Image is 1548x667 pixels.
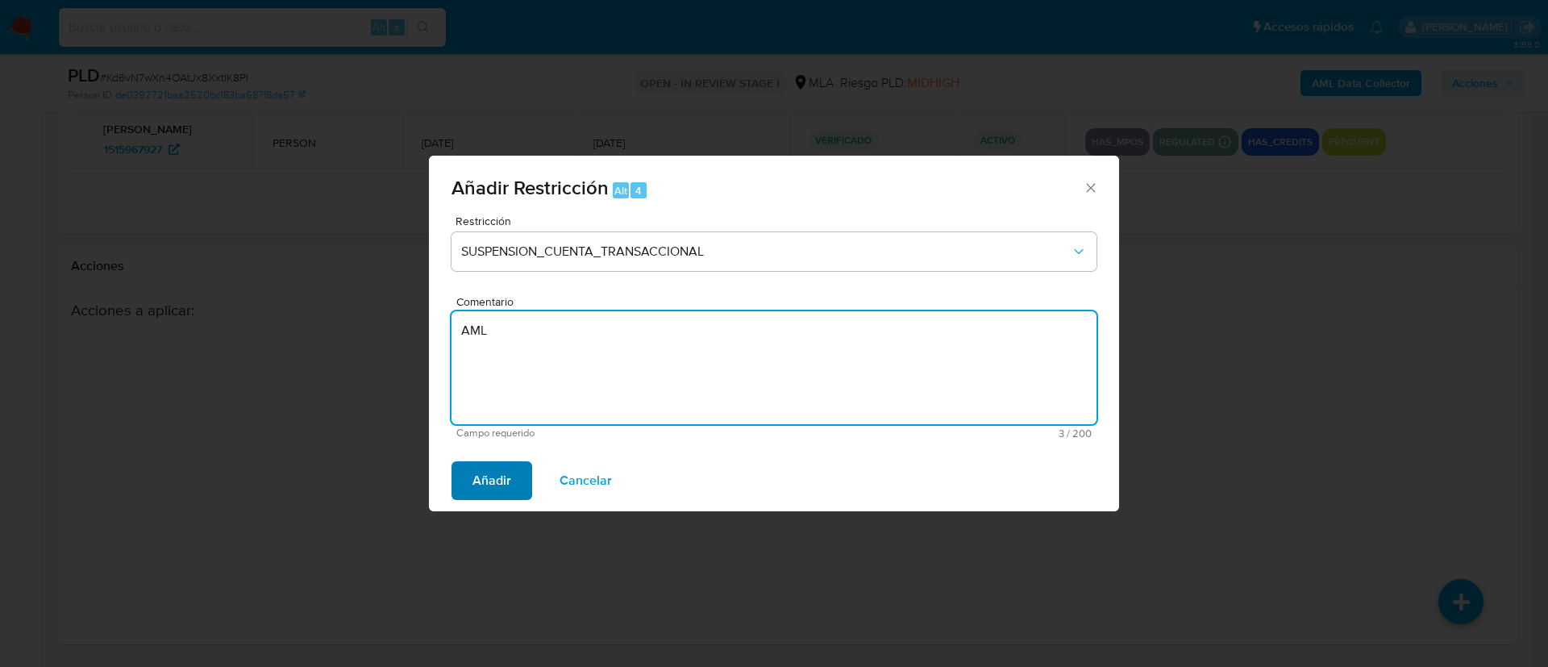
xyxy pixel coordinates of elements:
span: Comentario [456,296,1101,308]
span: Añadir [472,463,511,498]
textarea: AML [451,311,1096,424]
button: Restriction [451,232,1096,271]
button: Cerrar ventana [1083,180,1097,194]
span: Cancelar [560,463,612,498]
span: Campo requerido [456,427,774,439]
span: Añadir Restricción [451,173,609,202]
button: Añadir [451,461,532,500]
span: Máximo 200 caracteres [774,428,1092,439]
span: Alt [614,183,627,198]
span: SUSPENSION_CUENTA_TRANSACCIONAL [461,244,1071,260]
span: 4 [635,183,642,198]
button: Cancelar [539,461,633,500]
span: Restricción [456,215,1101,227]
